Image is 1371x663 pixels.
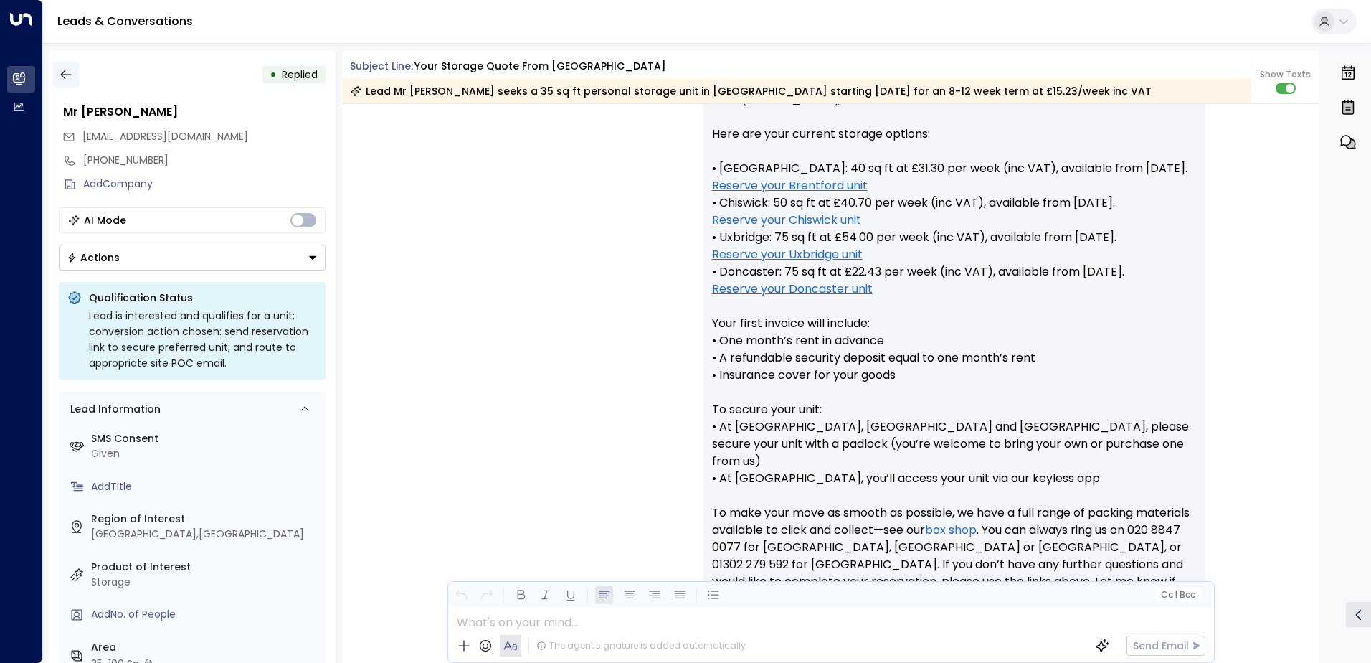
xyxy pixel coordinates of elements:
[1260,68,1311,81] span: Show Texts
[91,560,320,575] label: Product of Interest
[1175,590,1177,600] span: |
[63,103,326,121] div: Mr [PERSON_NAME]
[91,607,320,622] div: AddNo. of People
[712,281,873,298] a: Reserve your Doncaster unit
[1160,590,1195,600] span: Cc Bcc
[536,639,746,652] div: The agent signature is added automatically
[712,246,863,263] a: Reserve your Uxbridge unit
[282,67,318,82] span: Replied
[83,153,326,168] div: [PHONE_NUMBER]
[270,62,277,88] div: •
[89,308,317,371] div: Lead is interested and qualifies for a unit; conversion action chosen: send reservation link to s...
[478,586,495,604] button: Redo
[925,522,977,539] a: box shop
[82,129,248,144] span: [EMAIL_ADDRESS][DOMAIN_NAME]
[452,586,470,604] button: Undo
[350,59,413,73] span: Subject Line:
[84,213,126,227] div: AI Mode
[91,512,320,527] label: Region of Interest
[350,84,1152,98] div: Lead Mr [PERSON_NAME] seeks a 35 sq ft personal storage unit in [GEOGRAPHIC_DATA] starting [DATE]...
[91,446,320,461] div: Given
[89,291,317,305] p: Qualification Status
[67,251,120,264] div: Actions
[59,245,326,271] div: Button group with a nested menu
[83,177,326,192] div: AddCompany
[91,575,320,590] div: Storage
[65,402,161,417] div: Lead Information
[91,431,320,446] label: SMS Consent
[91,527,320,542] div: [GEOGRAPHIC_DATA],[GEOGRAPHIC_DATA]
[712,212,861,229] a: Reserve your Chiswick unit
[59,245,326,271] button: Actions
[712,91,1197,625] p: Hi Mr [PERSON_NAME], Here are your current storage options: • [GEOGRAPHIC_DATA]: 40 sq ft at £31....
[82,129,248,144] span: jw@test.com
[712,177,868,194] a: Reserve your Brentford unit
[57,13,193,29] a: Leads & Conversations
[1154,588,1200,602] button: Cc|Bcc
[91,640,320,655] label: Area
[91,479,320,494] div: AddTitle
[414,59,666,74] div: Your storage quote from [GEOGRAPHIC_DATA]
